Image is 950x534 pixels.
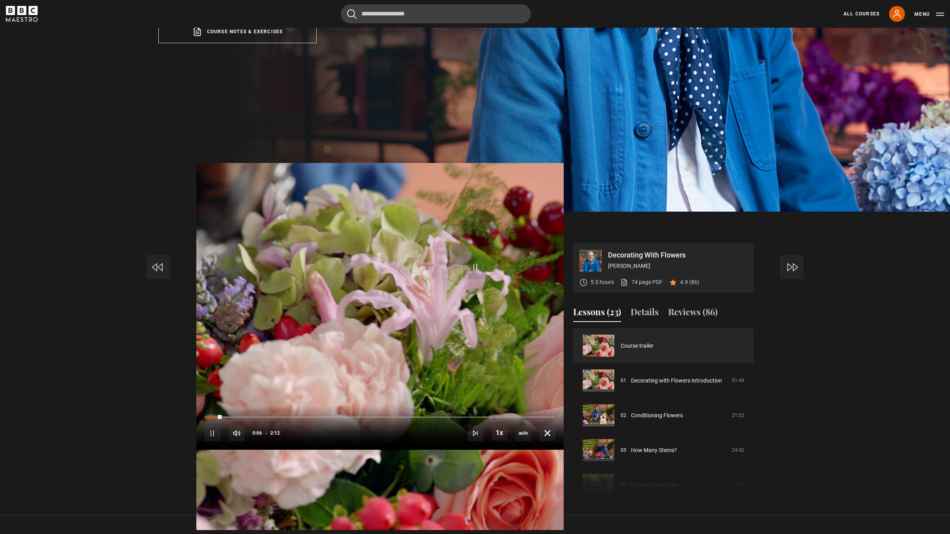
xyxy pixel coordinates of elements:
div: Progress Bar [205,417,555,418]
video-js: Video Player [196,243,564,450]
button: Pause [205,425,220,441]
button: Reviews (86) [668,305,718,322]
a: 74 page PDF [620,278,663,286]
a: Conditioning Flowers [631,411,683,420]
span: auto [515,425,531,441]
button: Submit the search query [347,9,357,19]
a: All Courses [844,10,880,17]
a: How Many Stems? [631,446,677,454]
button: Next Lesson [467,425,483,441]
a: Course trailer [621,342,654,350]
input: Search [341,4,531,23]
p: 5.5 hours [591,278,614,286]
button: Lessons (23) [573,305,621,322]
svg: BBC Maestro [6,6,38,22]
div: Current quality: 1080p [515,425,531,441]
p: 4.9 (86) [680,278,699,286]
a: Decorating with Flowers Introduction [631,377,722,385]
button: Playback Rate [492,425,507,441]
button: Details [631,305,659,322]
button: Toggle navigation [914,10,944,18]
p: [PERSON_NAME] [608,262,747,270]
button: Mute [229,425,245,441]
p: Decorating With Flowers [608,252,747,259]
span: 2:12 [270,426,280,440]
span: - [265,430,267,436]
span: 0:06 [253,426,262,440]
button: Fullscreen [540,425,555,441]
a: Course notes & exercises [158,20,317,43]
